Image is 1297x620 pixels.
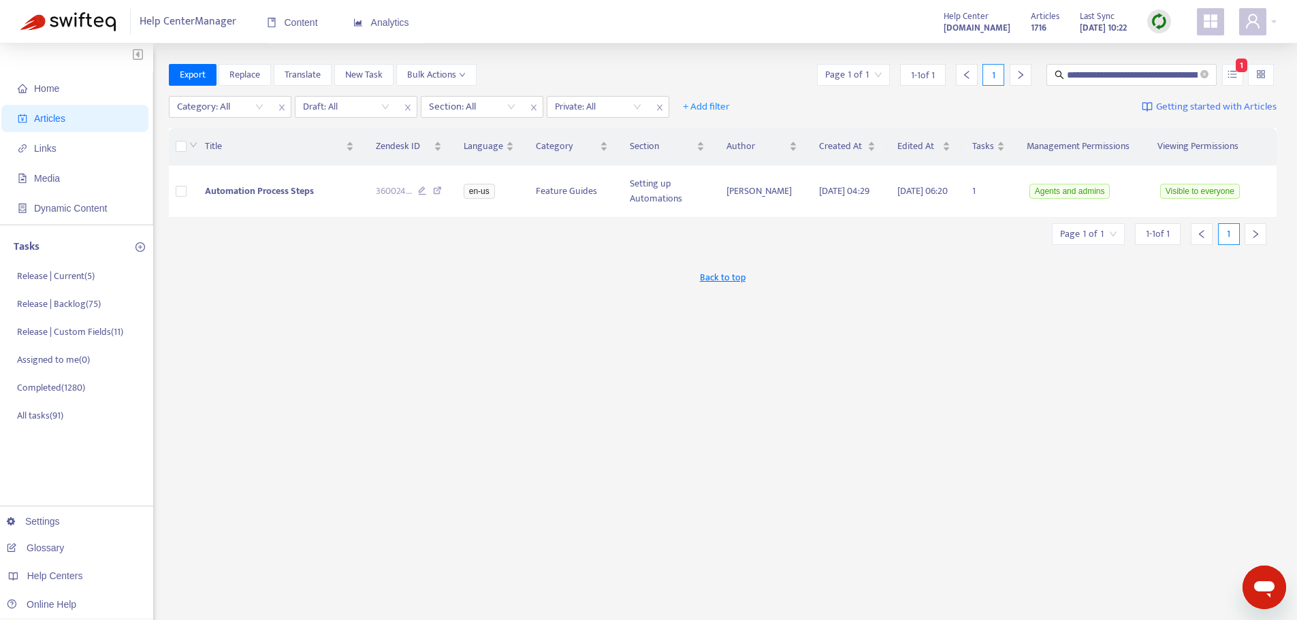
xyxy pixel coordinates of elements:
span: plus-circle [135,242,145,252]
strong: [DATE] 10:22 [1080,20,1127,35]
span: Home [34,83,59,94]
span: Visible to everyone [1160,184,1240,199]
a: Getting started with Articles [1142,96,1277,118]
span: link [18,144,27,153]
p: Completed ( 1280 ) [17,380,85,395]
th: Management Permissions [1016,128,1147,165]
span: Help Center [944,9,989,24]
div: 1 [982,64,1004,86]
span: close [651,99,669,116]
span: close-circle [1200,70,1208,78]
span: home [18,84,27,93]
button: Export [169,64,217,86]
span: Links [34,143,57,154]
span: Translate [285,67,321,82]
span: Edited At [897,139,940,154]
a: [DOMAIN_NAME] [944,20,1010,35]
span: close [525,99,543,116]
span: close [273,99,291,116]
span: user [1245,13,1261,29]
span: unordered-list [1228,69,1237,79]
p: Tasks [14,239,39,255]
span: close [399,99,417,116]
span: Zendesk ID [376,139,431,154]
span: Articles [34,113,65,124]
td: [PERSON_NAME] [716,165,808,218]
span: search [1055,70,1064,80]
button: Replace [219,64,271,86]
span: down [459,71,466,78]
span: Agents and admins [1029,184,1110,199]
span: Title [205,139,343,154]
span: New Task [345,67,383,82]
th: Tasks [961,128,1016,165]
span: Section [630,139,694,154]
p: Release | Custom Fields ( 11 ) [17,325,123,339]
button: Translate [274,64,332,86]
span: book [267,18,276,27]
span: left [1197,229,1206,239]
span: 1 - 1 of 1 [911,68,935,82]
th: Category [525,128,619,165]
span: Created At [819,139,865,154]
span: right [1016,70,1025,80]
th: Zendesk ID [365,128,453,165]
span: Language [464,139,503,154]
p: Assigned to me ( 0 ) [17,353,90,367]
div: 1 [1218,223,1240,245]
span: 1 [1236,59,1247,72]
iframe: Button to launch messaging window [1243,566,1286,609]
span: Last Sync [1080,9,1115,24]
span: Analytics [353,17,409,28]
span: container [18,203,27,213]
a: Glossary [7,542,64,553]
img: Swifteq [20,12,116,31]
span: Back to top [700,270,746,284]
td: Setting up Automations [619,165,716,218]
span: Help Centers [27,570,83,581]
span: + Add filter [683,99,730,115]
span: Articles [1031,9,1059,24]
th: Title [194,128,365,165]
th: Language [453,128,525,165]
button: Bulk Actionsdown [396,64,477,86]
span: Category [536,139,597,154]
span: right [1251,229,1260,239]
button: unordered-list [1222,64,1243,86]
span: Author [726,139,786,154]
button: New Task [334,64,394,86]
span: close-circle [1200,69,1208,82]
th: Author [716,128,808,165]
span: left [962,70,972,80]
span: Bulk Actions [407,67,466,82]
span: Dynamic Content [34,203,107,214]
a: Online Help [7,599,76,610]
span: en-us [464,184,495,199]
th: Edited At [886,128,961,165]
th: Section [619,128,716,165]
span: account-book [18,114,27,123]
span: [DATE] 04:29 [819,183,869,199]
span: Getting started with Articles [1156,99,1277,115]
td: 1 [961,165,1016,218]
span: file-image [18,174,27,183]
span: Content [267,17,318,28]
p: Release | Current ( 5 ) [17,269,95,283]
span: Media [34,173,60,184]
span: Automation Process Steps [205,183,314,199]
span: Tasks [972,139,994,154]
span: Help Center Manager [140,9,236,35]
span: [DATE] 06:20 [897,183,948,199]
td: Feature Guides [525,165,619,218]
img: sync.dc5367851b00ba804db3.png [1151,13,1168,30]
span: Replace [229,67,260,82]
th: Viewing Permissions [1147,128,1277,165]
p: All tasks ( 91 ) [17,408,63,423]
p: Release | Backlog ( 75 ) [17,297,101,311]
span: down [189,141,197,149]
span: appstore [1202,13,1219,29]
th: Created At [808,128,886,165]
span: 360024 ... [376,184,412,199]
button: + Add filter [673,96,740,118]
